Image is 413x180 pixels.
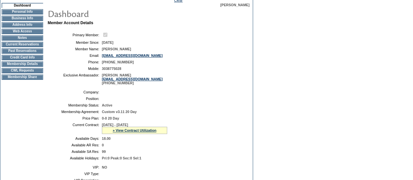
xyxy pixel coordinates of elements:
[102,103,112,107] span: Active
[102,116,119,120] span: 0-0 20 Day
[102,143,104,147] span: 0
[102,77,163,81] a: [EMAIL_ADDRESS][DOMAIN_NAME]
[50,32,99,38] td: Primary Member:
[50,90,99,94] td: Company:
[2,68,43,73] td: CWL Requests
[47,7,178,20] img: pgTtlDashboard.gif
[50,172,99,176] td: VIP Type:
[2,42,43,47] td: Current Reservations
[2,35,43,41] td: Notes
[2,3,43,8] td: Dashboard
[2,61,43,67] td: Membership Details
[48,21,93,25] b: Member Account Details
[102,137,111,140] span: 18.00
[102,47,131,51] span: [PERSON_NAME]
[2,29,43,34] td: Web Access
[2,16,43,21] td: Business Info
[50,54,99,57] td: Email:
[50,156,99,160] td: Available Holidays:
[50,103,99,107] td: Membership Status:
[102,41,113,44] span: [DATE]
[102,165,107,169] span: NO
[50,143,99,147] td: Available AR Res:
[2,48,43,54] td: Past Reservations
[113,128,156,132] a: » View Contract Utilization
[102,73,163,85] span: [PERSON_NAME] [PHONE_NUMBER]
[102,67,121,71] span: 3038775028
[50,123,99,134] td: Current Contract:
[50,165,99,169] td: VIP:
[50,73,99,85] td: Exclusive Ambassador:
[2,55,43,60] td: Credit Card Info
[50,97,99,101] td: Position:
[2,22,43,27] td: Address Info
[2,9,43,14] td: Personal Info
[102,150,106,154] span: 99
[50,110,99,114] td: Membership Agreement:
[50,137,99,140] td: Available Days:
[50,47,99,51] td: Member Name:
[2,74,43,80] td: Membership Share
[102,110,137,114] span: Custom v3.11 20 Day
[50,60,99,64] td: Phone:
[220,3,249,7] span: [PERSON_NAME]
[50,41,99,44] td: Member Since:
[50,116,99,120] td: Price Plan:
[102,123,128,127] span: [DATE] - [DATE]
[102,54,163,57] a: [EMAIL_ADDRESS][DOMAIN_NAME]
[102,156,141,160] span: Pri:0 Peak:0 Sec:0 Sel:1
[50,150,99,154] td: Available SA Res:
[102,60,134,64] span: [PHONE_NUMBER]
[50,67,99,71] td: Mobile:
